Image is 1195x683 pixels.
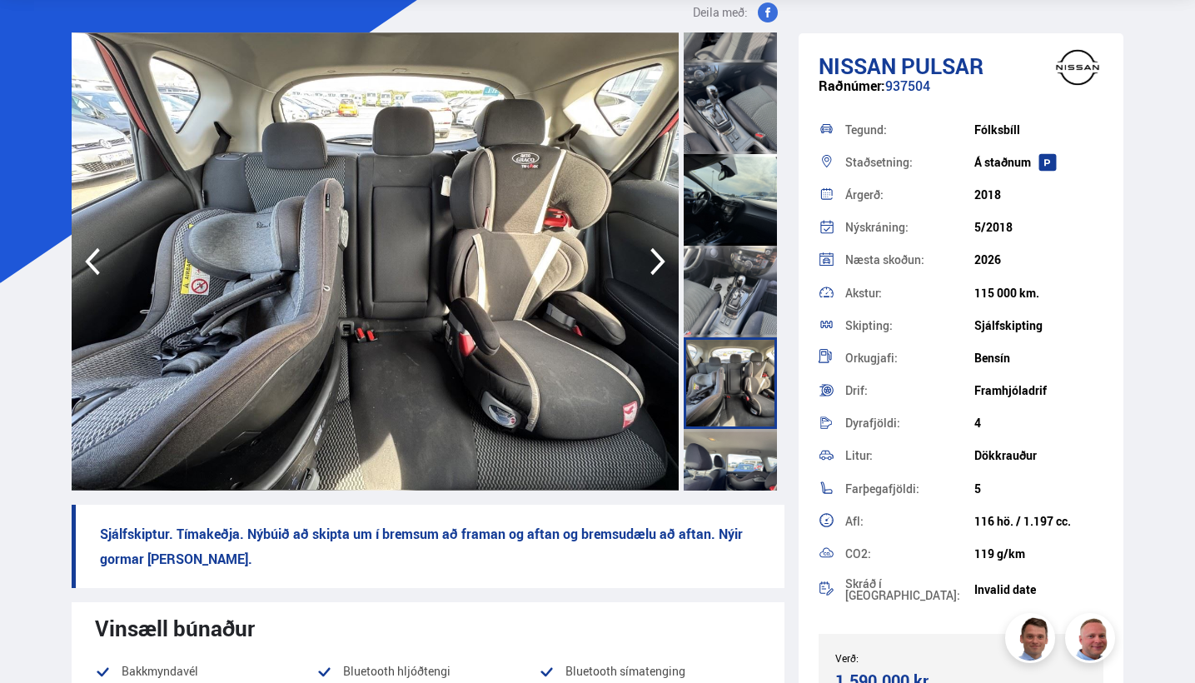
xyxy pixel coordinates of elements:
[845,385,974,396] div: Drif:
[835,652,961,664] div: Verð:
[539,661,761,681] li: Bluetooth símatenging
[974,416,1103,430] div: 4
[13,7,63,57] button: Open LiveChat chat widget
[316,661,539,681] li: Bluetooth hljóðtengi
[974,156,1103,169] div: Á staðnum
[974,449,1103,462] div: Dökkrauður
[819,78,1103,111] div: 937504
[845,254,974,266] div: Næsta skoðun:
[845,516,974,527] div: Afl:
[1008,616,1058,666] img: FbJEzSuNWCJXmdc-.webp
[974,547,1103,561] div: 119 g/km
[974,253,1103,267] div: 2026
[845,548,974,560] div: CO2:
[974,583,1103,596] div: Invalid date
[1068,616,1118,666] img: siFngHWaQ9KaOqBr.png
[901,51,983,81] span: Pulsar
[974,287,1103,300] div: 115 000 km.
[845,124,974,136] div: Tegund:
[95,661,317,681] li: Bakkmyndavél
[819,51,896,81] span: Nissan
[95,616,762,641] div: Vinsæll búnaður
[1044,42,1111,93] img: brand logo
[845,157,974,168] div: Staðsetning:
[845,578,974,601] div: Skráð í [GEOGRAPHIC_DATA]:
[845,287,974,299] div: Akstur:
[845,320,974,332] div: Skipting:
[72,505,785,588] p: Sjálfskiptur. Tímakeðja. Nýbúið að skipta um í bremsum að framan og aftan og bremsudælu að aftan....
[686,2,784,22] button: Deila með:
[819,77,885,95] span: Raðnúmer:
[845,450,974,461] div: Litur:
[974,188,1103,202] div: 2018
[974,123,1103,137] div: Fólksbíll
[845,222,974,233] div: Nýskráning:
[974,351,1103,365] div: Bensín
[974,482,1103,496] div: 5
[693,2,748,22] span: Deila með:
[845,352,974,364] div: Orkugjafi:
[845,189,974,201] div: Árgerð:
[974,319,1103,332] div: Sjálfskipting
[72,32,680,491] img: 3487432.jpeg
[845,483,974,495] div: Farþegafjöldi:
[845,417,974,429] div: Dyrafjöldi:
[974,384,1103,397] div: Framhjóladrif
[974,221,1103,234] div: 5/2018
[974,515,1103,528] div: 116 hö. / 1.197 cc.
